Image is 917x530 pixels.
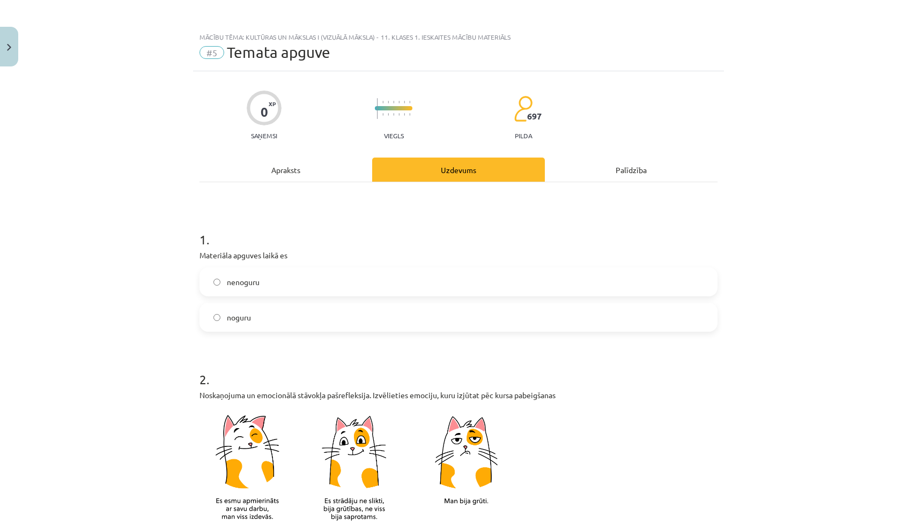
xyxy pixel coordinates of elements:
img: icon-short-line-57e1e144782c952c97e751825c79c345078a6d821885a25fce030b3d8c18986b.svg [409,113,410,116]
input: nenoguru [213,279,220,286]
p: Saņemsi [247,132,282,139]
span: #5 [199,46,224,59]
div: Apraksts [199,158,372,182]
img: icon-close-lesson-0947bae3869378f0d4975bcd49f059093ad1ed9edebbc8119c70593378902aed.svg [7,44,11,51]
h1: 1 . [199,213,718,247]
div: Palīdzība [545,158,718,182]
span: nenoguru [227,277,260,288]
img: icon-short-line-57e1e144782c952c97e751825c79c345078a6d821885a25fce030b3d8c18986b.svg [393,113,394,116]
input: noguru [213,314,220,321]
img: icon-short-line-57e1e144782c952c97e751825c79c345078a6d821885a25fce030b3d8c18986b.svg [409,101,410,103]
div: Uzdevums [372,158,545,182]
span: 697 [527,111,542,121]
img: icon-short-line-57e1e144782c952c97e751825c79c345078a6d821885a25fce030b3d8c18986b.svg [398,101,400,103]
img: icon-short-line-57e1e144782c952c97e751825c79c345078a6d821885a25fce030b3d8c18986b.svg [393,101,394,103]
img: icon-short-line-57e1e144782c952c97e751825c79c345078a6d821885a25fce030b3d8c18986b.svg [382,113,383,116]
img: icon-short-line-57e1e144782c952c97e751825c79c345078a6d821885a25fce030b3d8c18986b.svg [388,113,389,116]
span: Temata apguve [227,43,330,61]
img: icon-short-line-57e1e144782c952c97e751825c79c345078a6d821885a25fce030b3d8c18986b.svg [382,101,383,103]
p: pilda [515,132,532,139]
img: icon-short-line-57e1e144782c952c97e751825c79c345078a6d821885a25fce030b3d8c18986b.svg [398,113,400,116]
span: noguru [227,312,251,323]
img: icon-short-line-57e1e144782c952c97e751825c79c345078a6d821885a25fce030b3d8c18986b.svg [404,113,405,116]
img: icon-short-line-57e1e144782c952c97e751825c79c345078a6d821885a25fce030b3d8c18986b.svg [404,101,405,103]
p: Materiāla apguves laikā es [199,250,718,261]
p: Noskaņojuma un emocionālā stāvokļa pašrefleksija. Izvēlieties emociju, kuru izjūtat pēc kursa pab... [199,390,718,401]
div: Mācību tēma: Kultūras un mākslas i (vizuālā māksla) - 11. klases 1. ieskaites mācību materiāls [199,33,718,41]
img: icon-long-line-d9ea69661e0d244f92f715978eff75569469978d946b2353a9bb055b3ed8787d.svg [377,98,378,119]
img: icon-short-line-57e1e144782c952c97e751825c79c345078a6d821885a25fce030b3d8c18986b.svg [388,101,389,103]
div: 0 [261,104,268,120]
h1: 2 . [199,353,718,386]
p: Viegls [384,132,404,139]
span: XP [269,101,276,107]
img: students-c634bb4e5e11cddfef0936a35e636f08e4e9abd3cc4e673bd6f9a4125e45ecb1.svg [514,95,533,122]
